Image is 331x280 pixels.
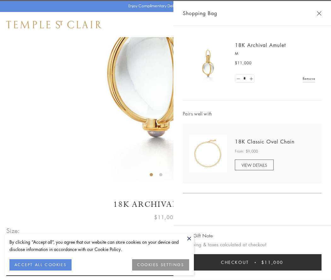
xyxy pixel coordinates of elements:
[235,148,258,155] span: From: $9,000
[241,162,267,168] span: VIEW DETAILS
[6,199,325,210] h1: 18K Archival Amulet
[183,232,213,240] button: Add Gift Note
[183,254,322,271] button: Checkout $11,000
[235,138,294,145] a: 18K Classic Oval Chain
[189,44,227,82] img: 18K Archival Amulet
[261,259,283,266] span: $11,000
[235,75,241,83] a: Set quantity to 0
[235,160,274,170] a: VIEW DETAILS
[235,50,315,57] p: M
[183,110,322,117] span: Pairs well with
[128,3,200,9] p: Enjoy Complimentary Delivery & Returns
[9,238,189,253] div: By clicking “Accept all”, you agree that our website can store cookies on your device and disclos...
[235,42,286,49] a: 18K Archival Amulet
[9,259,72,271] button: ACCEPT ALL COOKIES
[154,213,177,221] span: $11,000
[183,241,322,248] p: Shipping & taxes calculated at checkout
[132,259,189,271] button: COOKIES SETTINGS
[189,135,227,172] img: N88865-OV18
[6,225,20,236] span: Size:
[221,259,249,266] span: Checkout
[248,75,254,83] a: Set quantity to 2
[6,21,102,28] img: Temple St. Clair
[317,11,322,16] button: Close Shopping Bag
[183,9,217,17] span: Shopping Bag
[303,75,315,82] a: Remove
[235,60,252,66] span: $11,000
